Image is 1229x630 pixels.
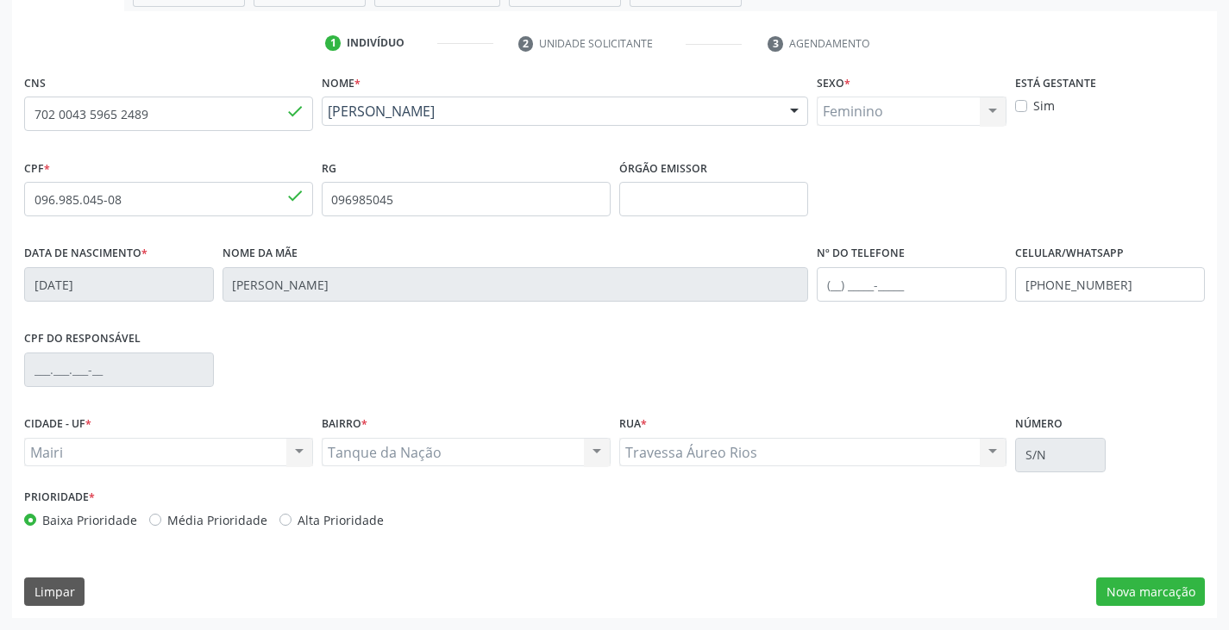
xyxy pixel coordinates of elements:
label: Prioridade [24,484,95,511]
label: CIDADE - UF [24,411,91,438]
label: Média Prioridade [167,511,267,529]
span: [PERSON_NAME] [328,103,774,120]
input: (__) _____-_____ [817,267,1006,302]
label: Sim [1033,97,1055,115]
label: Data de nascimento [24,240,147,267]
label: RG [322,155,336,182]
label: Nº do Telefone [817,240,905,267]
button: Nova marcação [1096,577,1205,607]
label: BAIRRO [322,411,367,438]
input: (__) _____-_____ [1015,267,1205,302]
label: Sexo [817,70,850,97]
label: CNS [24,70,46,97]
span: done [285,102,304,121]
label: Órgão emissor [619,155,707,182]
span: done [285,186,304,205]
label: Celular/WhatsApp [1015,240,1124,267]
label: Baixa Prioridade [42,511,137,529]
div: 1 [325,35,341,51]
label: CPF do responsável [24,326,141,352]
label: CPF [24,155,50,182]
label: Rua [619,411,647,438]
label: Está gestante [1015,70,1096,97]
label: Alta Prioridade [298,511,384,529]
label: Número [1015,411,1063,438]
label: Nome [322,70,361,97]
input: __/__/____ [24,267,214,302]
input: ___.___.___-__ [24,352,214,387]
label: Nome da mãe [223,240,298,267]
div: Indivíduo [347,35,404,51]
